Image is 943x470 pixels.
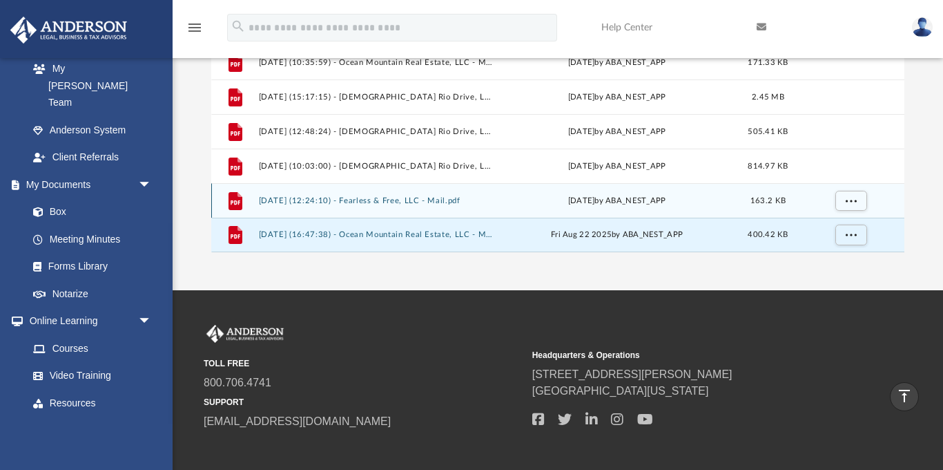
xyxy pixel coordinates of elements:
small: TOLL FREE [204,357,523,370]
span: 171.33 KB [748,59,788,66]
i: search [231,19,246,34]
span: arrow_drop_down [138,417,166,445]
a: Online Learningarrow_drop_down [10,308,166,335]
span: 163.2 KB [750,197,786,205]
a: [GEOGRAPHIC_DATA][US_STATE] [532,385,709,397]
small: Headquarters & Operations [532,349,851,361]
div: Fri Aug 22 2025 by ABA_NEST_APP [499,229,734,241]
img: Anderson Advisors Platinum Portal [6,17,131,44]
img: Anderson Advisors Platinum Portal [204,325,286,343]
button: [DATE] (12:24:10) - Fearless & Free, LLC - Mail.pdf [258,196,493,205]
div: [DATE] by ABA_NEST_APP [499,57,734,69]
span: arrow_drop_down [138,308,166,336]
span: arrow_drop_down [138,171,166,199]
i: vertical_align_top [896,388,913,404]
span: 814.97 KB [748,162,788,170]
a: Notarize [19,280,166,308]
small: SUPPORT [204,396,523,408]
a: [STREET_ADDRESS][PERSON_NAME] [532,368,732,380]
button: [DATE] (16:47:38) - Ocean Mountain Real Estate, LLC - Mail from IRS.pdf [258,231,493,240]
div: [DATE] by ABA_NEST_APP [499,195,734,207]
a: My Documentsarrow_drop_down [10,171,166,198]
div: [DATE] by ABA_NEST_APP [499,160,734,173]
i: menu [186,19,203,36]
a: Box [19,198,159,226]
button: [DATE] (10:03:00) - [DEMOGRAPHIC_DATA] Rio Drive, LLC - Mail from U.S. Bank National Association.pdf [258,162,493,171]
a: My [PERSON_NAME] Team [19,55,159,117]
a: Meeting Minutes [19,225,166,253]
div: [DATE] by ABA_NEST_APP [499,126,734,138]
a: Client Referrals [19,144,166,171]
button: [DATE] (15:17:15) - [DEMOGRAPHIC_DATA] Rio Drive, LLC - Mail from U.S. Bank Regulatory Research a... [258,93,493,102]
button: [DATE] (10:35:59) - Ocean Mountain Real Estate, LLC - Mail from AUTOMATIC DATA PROCESSING.pdf [258,58,493,67]
span: 505.41 KB [748,128,788,135]
a: menu [186,26,203,36]
button: [DATE] (12:48:24) - [DEMOGRAPHIC_DATA] Rio Drive, LLC - Mail from FRANCHISE TAX BOARD.pdf [258,127,493,136]
a: Resources [19,389,166,417]
a: 800.706.4741 [204,377,271,388]
a: [EMAIL_ADDRESS][DOMAIN_NAME] [204,415,391,427]
a: Video Training [19,362,159,390]
a: Courses [19,335,166,362]
button: More options [835,225,866,245]
a: Billingarrow_drop_down [10,417,173,444]
a: vertical_align_top [890,382,919,411]
span: 2.45 MB [752,93,784,101]
a: Anderson System [19,116,166,144]
a: Forms Library [19,253,159,281]
img: User Pic [912,17,933,37]
span: 400.42 KB [748,231,788,238]
div: [DATE] by ABA_NEST_APP [499,91,734,104]
button: More options [835,191,866,211]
